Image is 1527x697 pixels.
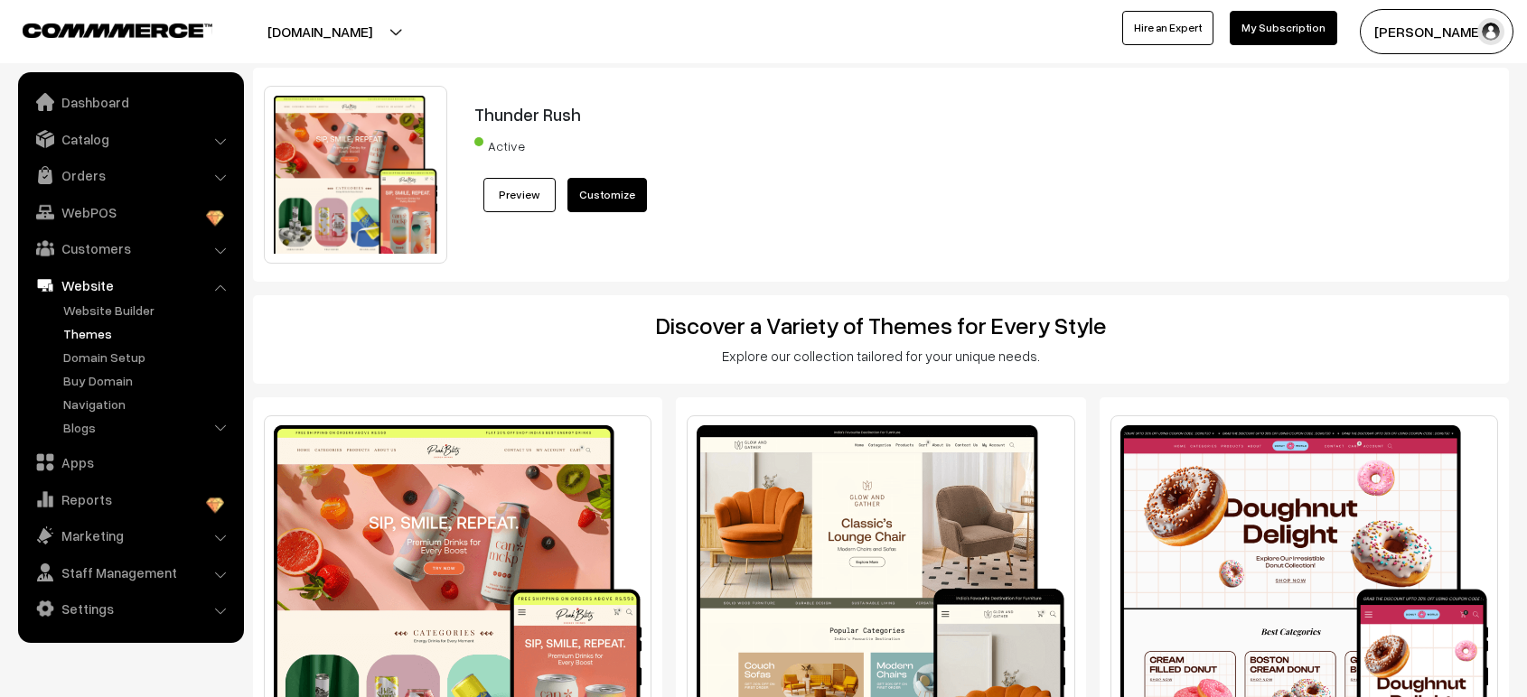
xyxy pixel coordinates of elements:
a: Blogs [59,418,238,437]
span: Active [474,132,565,155]
a: Customers [23,232,238,265]
h3: Explore our collection tailored for your unique needs. [266,348,1496,364]
a: Buy Domain [59,371,238,390]
img: Thunder Rush [264,86,447,264]
a: Orders [23,159,238,191]
button: [PERSON_NAME] … [1360,9,1513,54]
a: My Subscription [1230,11,1337,45]
a: Settings [23,592,238,625]
h2: Discover a Variety of Themes for Every Style [266,311,1496,339]
img: user [1477,18,1504,45]
a: Apps [23,446,238,479]
a: Catalog [23,123,238,155]
a: Themes [59,324,238,343]
a: Navigation [59,395,238,414]
h3: Thunder Rush [474,104,1393,125]
a: Customize [567,178,647,212]
a: Dashboard [23,86,238,118]
a: Website Builder [59,301,238,320]
a: Staff Management [23,556,238,589]
img: COMMMERCE [23,23,212,37]
a: COMMMERCE [23,18,181,40]
button: [DOMAIN_NAME] [204,9,436,54]
a: Preview [483,178,556,212]
a: Hire an Expert [1122,11,1213,45]
a: WebPOS [23,196,238,228]
a: Domain Setup [59,348,238,367]
a: Reports [23,483,238,516]
a: Marketing [23,519,238,552]
a: Website [23,269,238,302]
